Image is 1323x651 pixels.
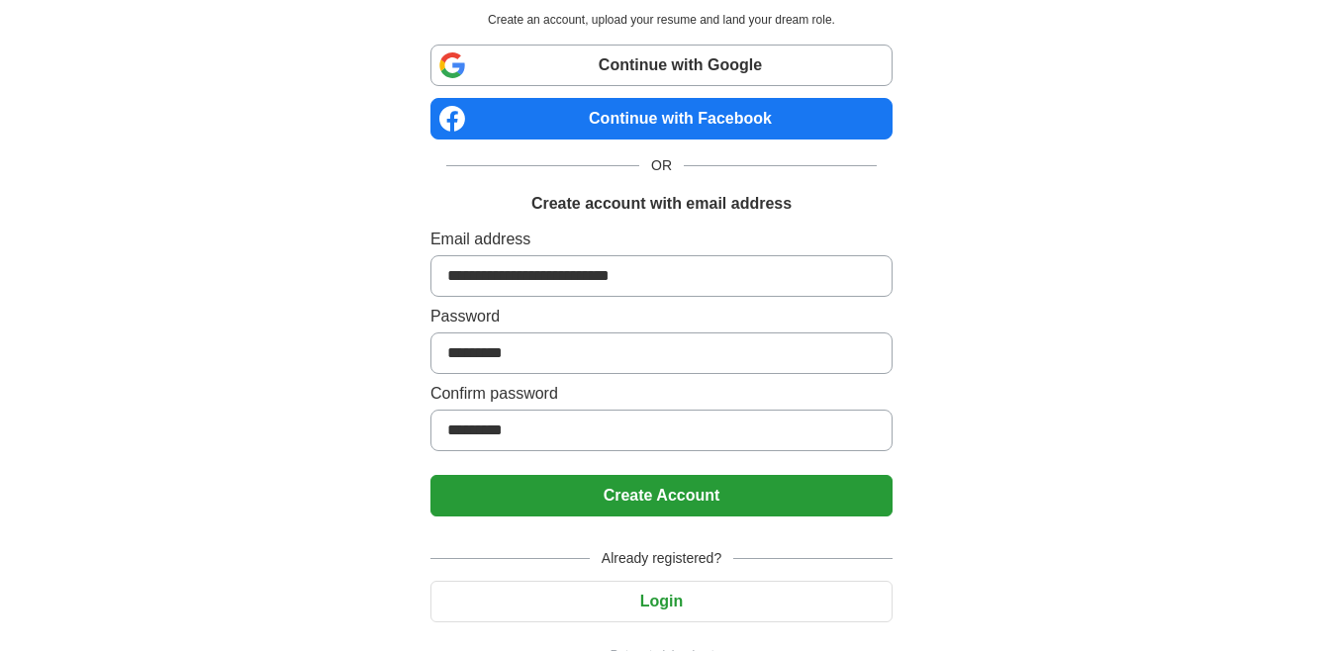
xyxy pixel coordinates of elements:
[430,305,893,328] label: Password
[434,11,889,29] p: Create an account, upload your resume and land your dream role.
[430,98,893,139] a: Continue with Facebook
[430,228,893,251] label: Email address
[531,192,792,216] h1: Create account with email address
[590,548,733,569] span: Already registered?
[430,382,893,406] label: Confirm password
[430,45,893,86] a: Continue with Google
[430,475,893,516] button: Create Account
[430,581,893,622] button: Login
[430,593,893,609] a: Login
[639,155,684,176] span: OR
